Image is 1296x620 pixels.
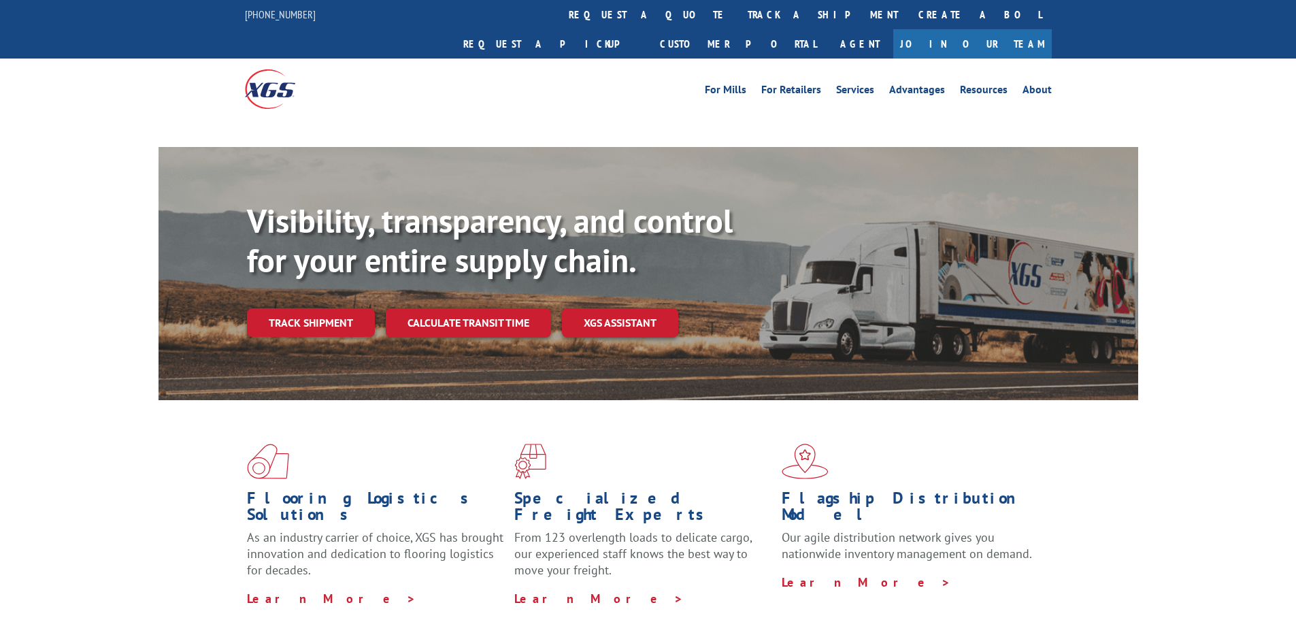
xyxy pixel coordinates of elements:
[782,574,951,590] a: Learn More >
[245,7,316,21] a: [PHONE_NUMBER]
[453,29,650,59] a: Request a pickup
[514,529,771,590] p: From 123 overlength loads to delicate cargo, our experienced staff knows the best way to move you...
[562,308,678,338] a: XGS ASSISTANT
[782,490,1039,529] h1: Flagship Distribution Model
[761,84,821,99] a: For Retailers
[960,84,1008,99] a: Resources
[836,84,874,99] a: Services
[247,591,416,606] a: Learn More >
[650,29,827,59] a: Customer Portal
[782,529,1032,561] span: Our agile distribution network gives you nationwide inventory management on demand.
[1023,84,1052,99] a: About
[893,29,1052,59] a: Join Our Team
[247,490,504,529] h1: Flooring Logistics Solutions
[247,199,733,281] b: Visibility, transparency, and control for your entire supply chain.
[514,591,684,606] a: Learn More >
[247,308,375,337] a: Track shipment
[514,444,546,479] img: xgs-icon-focused-on-flooring-red
[247,444,289,479] img: xgs-icon-total-supply-chain-intelligence-red
[386,308,551,338] a: Calculate transit time
[827,29,893,59] a: Agent
[782,444,829,479] img: xgs-icon-flagship-distribution-model-red
[889,84,945,99] a: Advantages
[514,490,771,529] h1: Specialized Freight Experts
[247,529,503,578] span: As an industry carrier of choice, XGS has brought innovation and dedication to flooring logistics...
[705,84,746,99] a: For Mills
